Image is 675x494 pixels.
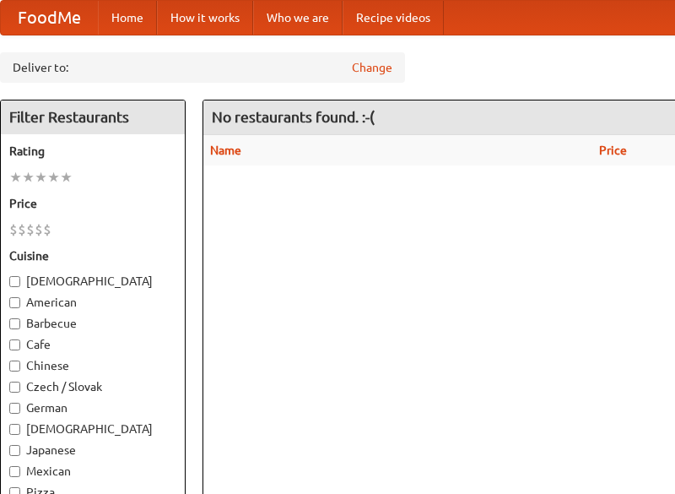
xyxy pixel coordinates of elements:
[98,1,157,35] a: Home
[9,357,176,374] label: Chinese
[9,220,18,239] li: $
[9,339,20,350] input: Cafe
[9,442,176,459] label: Japanese
[60,168,73,187] li: ★
[9,336,176,353] label: Cafe
[43,220,51,239] li: $
[47,168,60,187] li: ★
[9,168,22,187] li: ★
[9,276,20,287] input: [DEMOGRAPHIC_DATA]
[9,315,176,332] label: Barbecue
[9,421,176,437] label: [DEMOGRAPHIC_DATA]
[35,168,47,187] li: ★
[26,220,35,239] li: $
[22,168,35,187] li: ★
[9,273,176,290] label: [DEMOGRAPHIC_DATA]
[18,220,26,239] li: $
[9,247,176,264] h5: Cuisine
[1,1,98,35] a: FoodMe
[9,399,176,416] label: German
[9,382,20,393] input: Czech / Slovak
[9,378,176,395] label: Czech / Slovak
[253,1,343,35] a: Who we are
[212,109,375,125] ng-pluralize: No restaurants found. :-(
[9,294,176,311] label: American
[9,463,176,480] label: Mexican
[9,445,20,456] input: Japanese
[9,403,20,414] input: German
[1,100,185,134] h4: Filter Restaurants
[9,297,20,308] input: American
[599,144,627,157] a: Price
[210,144,241,157] a: Name
[9,318,20,329] input: Barbecue
[157,1,253,35] a: How it works
[9,143,176,160] h5: Rating
[9,424,20,435] input: [DEMOGRAPHIC_DATA]
[343,1,444,35] a: Recipe videos
[35,220,43,239] li: $
[9,195,176,212] h5: Price
[9,466,20,477] input: Mexican
[9,361,20,372] input: Chinese
[352,59,392,76] a: Change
